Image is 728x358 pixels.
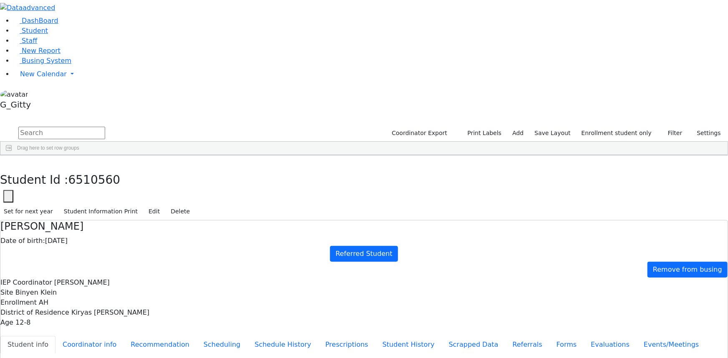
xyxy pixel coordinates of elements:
[509,127,527,140] a: Add
[549,336,584,353] button: Forms
[13,27,48,35] a: Student
[0,308,69,318] label: District of Residence
[13,37,37,45] a: Staff
[657,127,686,140] button: Filter
[637,336,706,353] button: Events/Meetings
[247,336,318,353] button: Schedule History
[375,336,442,353] button: Student History
[15,318,30,326] span: 12-8
[167,205,194,218] button: Delete
[39,298,48,306] span: AH
[15,288,57,296] span: Binyen Klein
[22,37,37,45] span: Staff
[318,336,375,353] button: Prescriptions
[13,66,728,83] a: New Calendar
[71,308,149,316] span: Kiryas [PERSON_NAME]
[0,278,52,288] label: IEP Coordinator
[0,236,45,246] label: Date of birth:
[22,17,58,25] span: DashBoard
[20,70,67,78] span: New Calendar
[123,336,196,353] button: Recommendation
[0,336,55,353] button: Student info
[653,265,722,273] span: Remove from busing
[54,278,110,286] span: [PERSON_NAME]
[386,127,451,140] button: Coordinator Export
[13,47,60,55] a: New Report
[0,298,37,308] label: Enrollment
[0,288,13,298] label: Site
[458,127,505,140] button: Print Labels
[0,220,728,233] h4: [PERSON_NAME]
[686,127,725,140] button: Settings
[506,336,549,353] button: Referrals
[22,27,48,35] span: Student
[330,246,398,262] a: Referred Student
[68,173,121,187] span: 6510560
[442,336,506,353] button: Scrapped Data
[0,236,728,246] div: [DATE]
[55,336,123,353] button: Coordinator info
[13,57,71,65] a: Busing System
[145,205,164,218] button: Edit
[0,318,13,328] label: Age
[13,17,58,25] a: DashBoard
[647,262,728,278] a: Remove from busing
[60,205,141,218] button: Student Information Print
[22,57,71,65] span: Busing System
[584,336,637,353] button: Evaluations
[17,145,79,151] span: Drag here to set row groups
[196,336,247,353] button: Scheduling
[18,127,105,139] input: Search
[22,47,60,55] span: New Report
[578,127,655,140] label: Enrollment student only
[531,127,574,140] button: Save Layout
